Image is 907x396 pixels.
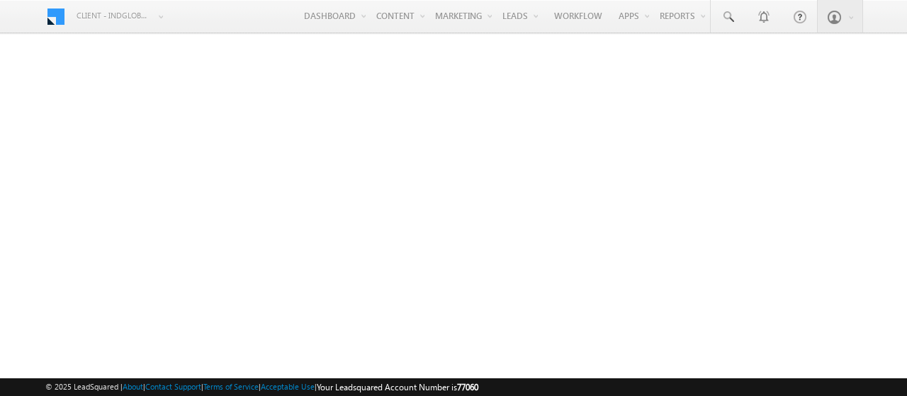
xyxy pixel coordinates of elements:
span: Your Leadsquared Account Number is [317,382,478,392]
span: Client - indglobal1 (77060) [77,9,151,23]
a: About [123,382,143,391]
a: Terms of Service [203,382,259,391]
span: © 2025 LeadSquared | | | | | [45,380,478,394]
a: Acceptable Use [261,382,315,391]
span: 77060 [457,382,478,392]
a: Contact Support [145,382,201,391]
